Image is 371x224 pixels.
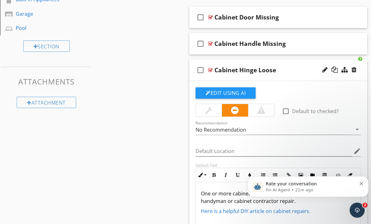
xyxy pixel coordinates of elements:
[16,24,63,32] div: Pool
[292,108,339,114] label: Default to checked?
[353,147,361,155] i: edit
[245,163,371,207] iframe: Intercom notifications message
[16,10,63,18] div: Garage
[196,127,246,133] div: No Recommendation
[23,41,70,52] div: Section
[214,40,286,47] div: Cabinet Handle Missing
[353,126,361,133] i: arrow_drop_down
[196,36,206,51] i: check_box_outline_blank
[201,208,310,215] a: Here is a helpful DIY article on cabinet repairs.
[196,87,256,99] button: Edit Using AI
[17,97,76,108] div: Attachment
[196,63,206,78] i: check_box_outline_blank
[232,169,244,181] button: Underline (⌘U)
[350,203,365,218] iframe: Intercom live chat
[208,169,220,181] button: Bold (⌘B)
[196,169,208,181] button: Inline Style
[201,190,356,205] p: One or more cabinet hinges were loose. Recommend a qualified handyman or cabinet contractor repair.
[363,203,368,208] span: 2
[196,146,352,156] input: Default Location
[214,66,276,74] div: Cabinet Hinge Loose
[214,14,279,21] div: Cabinet Door Missing
[244,169,256,181] button: Colors
[196,10,206,25] i: check_box_outline_blank
[196,163,361,168] div: Default Text
[220,169,232,181] button: Italic (⌘I)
